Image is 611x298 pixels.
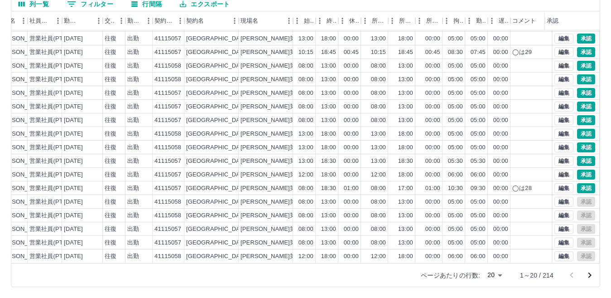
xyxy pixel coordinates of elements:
[186,11,204,30] div: 契約名
[453,11,463,30] div: 拘束
[29,116,77,125] div: 営業社員(PT契約)
[398,116,413,125] div: 13:00
[228,14,241,28] button: メニュー
[425,48,440,57] div: 00:45
[554,197,573,207] button: 編集
[154,62,181,70] div: 41115058
[154,103,181,111] div: 41115057
[465,11,488,30] div: 勤務
[448,157,463,166] div: 05:30
[321,89,336,98] div: 13:00
[484,269,505,282] div: 20
[241,103,335,111] div: [PERSON_NAME]第1放課後児童会
[448,48,463,57] div: 08:30
[493,157,508,166] div: 00:00
[399,11,414,30] div: 所定終業
[115,14,128,28] button: メニュー
[186,62,249,70] div: [GEOGRAPHIC_DATA]
[471,130,486,138] div: 05:00
[127,198,139,206] div: 出勤
[425,198,440,206] div: 00:00
[282,14,296,28] button: メニュー
[577,61,595,71] button: 承認
[127,75,139,84] div: 出勤
[499,11,509,30] div: 遅刻等
[298,75,313,84] div: 08:00
[371,103,386,111] div: 08:00
[371,116,386,125] div: 08:00
[371,34,386,43] div: 13:00
[105,89,116,98] div: 往復
[321,75,336,84] div: 13:00
[577,74,595,84] button: 承認
[425,171,440,179] div: 00:00
[554,102,573,112] button: 編集
[298,130,313,138] div: 13:00
[554,47,573,57] button: 編集
[127,103,139,111] div: 出勤
[512,184,532,193] div: ◯は28
[298,171,313,179] div: 12:00
[321,116,336,125] div: 13:00
[448,103,463,111] div: 05:00
[29,143,77,152] div: 営業社員(PT契約)
[241,34,335,43] div: [PERSON_NAME]第1放課後児童会
[29,157,77,166] div: 営業社員(PT契約)
[321,157,336,166] div: 18:30
[321,184,336,193] div: 18:30
[186,198,249,206] div: [GEOGRAPHIC_DATA]
[241,75,335,84] div: [PERSON_NAME]第2放課後児童会
[512,11,536,30] div: コメント
[554,142,573,152] button: 編集
[371,171,386,179] div: 12:00
[448,184,463,193] div: 10:30
[127,157,139,166] div: 出勤
[554,129,573,139] button: 編集
[493,130,508,138] div: 00:00
[127,62,139,70] div: 出勤
[316,11,338,30] div: 終業
[64,143,83,152] div: [DATE]
[344,103,359,111] div: 00:00
[154,116,181,125] div: 41115057
[105,11,115,30] div: 交通費
[471,157,486,166] div: 05:30
[398,75,413,84] div: 13:00
[371,62,386,70] div: 08:00
[493,116,508,125] div: 00:00
[241,171,335,179] div: [PERSON_NAME]第1放課後児童会
[127,34,139,43] div: 出勤
[127,89,139,98] div: 出勤
[105,171,116,179] div: 往復
[577,170,595,180] button: 承認
[554,156,573,166] button: 編集
[554,74,573,84] button: 編集
[298,62,313,70] div: 08:00
[471,184,486,193] div: 09:30
[471,89,486,98] div: 05:00
[398,198,413,206] div: 13:00
[344,62,359,70] div: 00:00
[127,116,139,125] div: 出勤
[64,198,83,206] div: [DATE]
[344,130,359,138] div: 00:00
[298,198,313,206] div: 08:00
[425,34,440,43] div: 00:00
[398,171,413,179] div: 18:00
[321,48,336,57] div: 18:45
[184,11,239,30] div: 契約名
[371,89,386,98] div: 08:00
[105,198,116,206] div: 往復
[105,184,116,193] div: 往復
[304,11,314,30] div: 始業
[298,34,313,43] div: 13:00
[371,143,386,152] div: 13:00
[426,11,441,30] div: 所定休憩
[241,48,335,57] div: [PERSON_NAME]第1放課後児童会
[554,115,573,125] button: 編集
[371,157,386,166] div: 13:00
[471,171,486,179] div: 06:00
[554,61,573,71] button: 編集
[29,75,77,84] div: 営業社員(PT契約)
[186,157,249,166] div: [GEOGRAPHIC_DATA]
